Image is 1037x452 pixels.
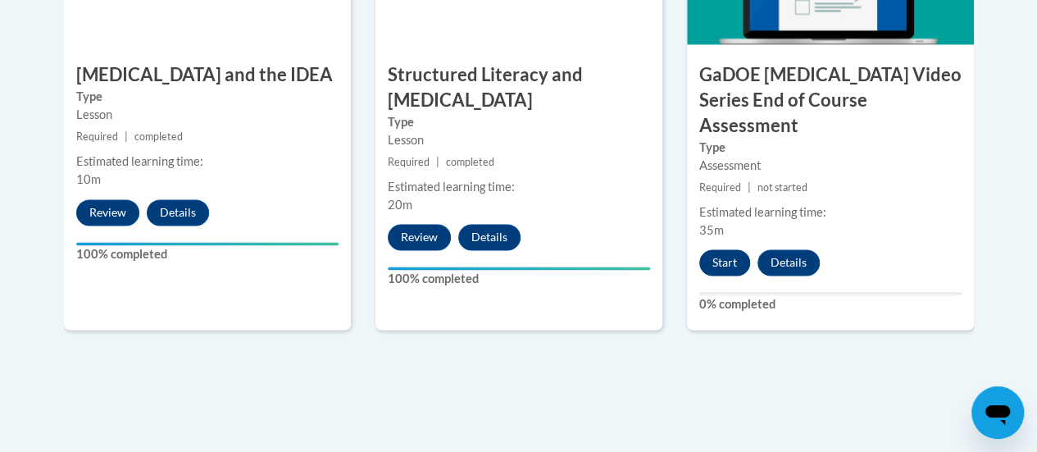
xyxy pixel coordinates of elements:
[388,270,650,288] label: 100% completed
[76,88,339,106] label: Type
[64,62,351,88] h3: [MEDICAL_DATA] and the IDEA
[687,62,974,138] h3: GaDOE [MEDICAL_DATA] Video Series End of Course Assessment
[699,157,962,175] div: Assessment
[388,198,412,212] span: 20m
[699,295,962,313] label: 0% completed
[375,62,662,113] h3: Structured Literacy and [MEDICAL_DATA]
[699,223,724,237] span: 35m
[76,245,339,263] label: 100% completed
[388,131,650,149] div: Lesson
[757,249,820,276] button: Details
[388,113,650,131] label: Type
[699,203,962,221] div: Estimated learning time:
[388,224,451,250] button: Review
[757,181,807,194] span: not started
[76,199,139,226] button: Review
[134,130,183,143] span: completed
[388,267,650,270] div: Your progress
[446,156,494,168] span: completed
[76,242,339,245] div: Your progress
[388,178,650,196] div: Estimated learning time:
[699,139,962,157] label: Type
[147,199,209,226] button: Details
[458,224,521,250] button: Details
[76,106,339,124] div: Lesson
[388,156,430,168] span: Required
[971,386,1024,439] iframe: Button to launch messaging window
[699,249,750,276] button: Start
[699,181,741,194] span: Required
[76,153,339,171] div: Estimated learning time:
[436,156,439,168] span: |
[76,172,101,186] span: 10m
[76,130,118,143] span: Required
[125,130,128,143] span: |
[748,181,751,194] span: |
